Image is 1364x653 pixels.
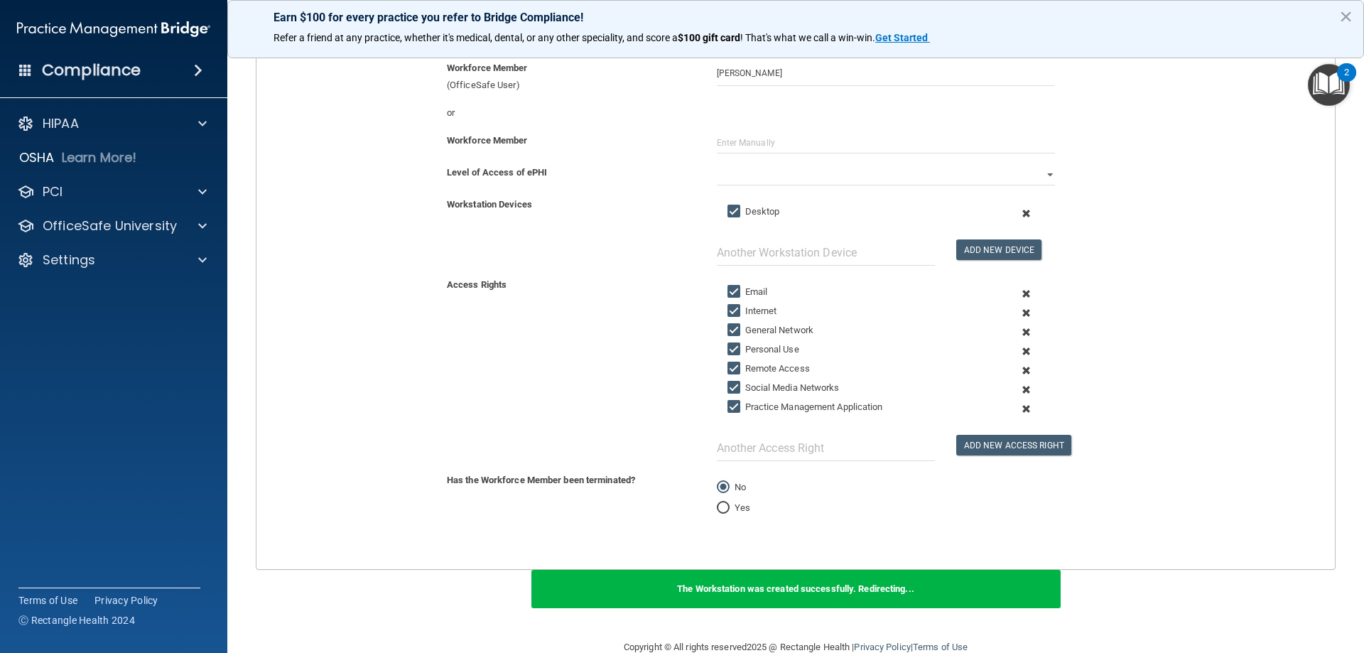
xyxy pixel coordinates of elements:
[94,593,158,608] a: Privacy Policy
[1308,64,1350,106] button: Open Resource Center, 2 new notifications
[727,341,799,358] label: Personal Use
[717,482,730,493] input: No
[717,239,935,266] input: Another Workstation Device
[17,115,207,132] a: HIPAA
[1339,5,1353,28] button: Close
[677,583,914,594] b: The Workstation was created successfully. Redirecting...
[17,217,207,234] a: OfficeSafe University
[875,32,930,43] a: Get Started
[17,252,207,269] a: Settings
[740,32,875,43] span: ! That's what we call a win-win.
[43,183,63,200] p: PCI
[436,104,706,122] div: or
[18,593,77,608] a: Terms of Use
[727,306,744,317] input: Internet
[875,32,928,43] strong: Get Started
[727,382,744,394] input: Social Media Networks
[717,132,1055,153] input: Enter Manually
[956,239,1041,260] button: Add New Device
[447,199,532,210] b: Workstation Devices
[727,206,744,217] input: Desktop
[17,183,207,200] a: PCI
[913,642,968,652] a: Terms of Use
[727,344,744,355] input: Personal Use
[727,325,744,336] input: General Network
[727,363,744,374] input: Remote Access
[447,279,507,290] b: Access Rights
[447,475,635,485] b: Has the Workforce Member been terminated?
[447,63,528,73] b: Workforce Member
[717,60,1055,86] input: Search by name or email
[274,32,678,43] span: Refer a friend at any practice, whether it's medical, dental, or any other speciality, and score a
[18,613,135,627] span: Ⓒ Rectangle Health 2024
[62,149,137,166] p: Learn More!
[727,360,810,377] label: Remote Access
[727,203,780,220] label: Desktop
[447,135,528,146] b: Workforce Member
[274,11,1318,24] p: Earn $100 for every practice you refer to Bridge Compliance!
[43,115,79,132] p: HIPAA
[727,303,777,320] label: Internet
[19,149,55,166] p: OSHA
[727,286,744,298] input: Email
[43,252,95,269] p: Settings
[1344,72,1349,91] div: 2
[727,322,814,339] label: General Network
[956,435,1071,455] button: Add New Access Right
[727,399,883,416] label: Practice Management Application
[436,60,706,94] div: (OfficeSafe User)
[17,15,210,43] img: PMB logo
[854,642,910,652] a: Privacy Policy
[678,32,740,43] strong: $100 gift card
[727,284,768,301] label: Email
[717,479,746,496] label: No
[447,167,547,178] b: Level of Access of ePHI
[42,60,141,80] h4: Compliance
[717,500,750,517] label: Yes
[727,401,744,413] input: Practice Management Application
[43,217,177,234] p: OfficeSafe University
[717,435,935,461] input: Another Access Right
[717,503,730,514] input: Yes
[727,379,840,396] label: Social Media Networks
